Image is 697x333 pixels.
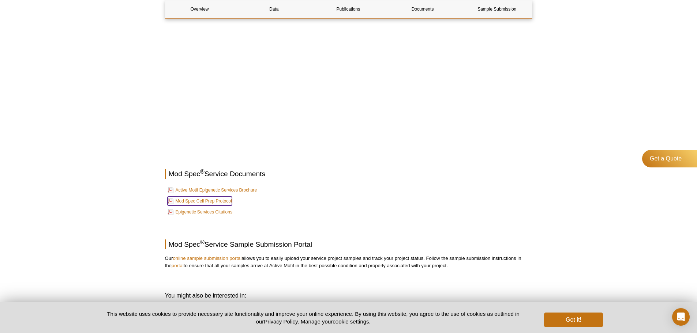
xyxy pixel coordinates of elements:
a: Overview [165,0,234,18]
h2: Mod Spec Service Documents [165,169,532,179]
p: Our allows you to easily upload your service project samples and track your project status. Follo... [165,255,532,269]
a: Data [240,0,308,18]
a: Mod Spec Cell Prep Protocol [168,197,232,205]
sup: ® [200,239,205,245]
a: Sample Submission [462,0,531,18]
a: Get a Quote [642,150,697,167]
sup: ® [200,168,205,174]
h2: Mod Spec Service Sample Submission Portal [165,239,532,249]
div: Open Intercom Messenger [672,308,690,326]
a: portal [172,263,184,268]
button: cookie settings [333,318,369,325]
a: online sample submission portal [173,256,241,261]
h3: You might also be interested in: [165,291,532,300]
a: Active Motif Epigenetic Services Brochure [168,186,257,194]
a: Publications [314,0,383,18]
button: Got it! [544,313,603,327]
a: Privacy Policy [264,318,297,325]
a: Epigenetic Services Citations [168,208,232,216]
a: Documents [388,0,457,18]
p: This website uses cookies to provide necessary site functionality and improve your online experie... [94,310,532,325]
